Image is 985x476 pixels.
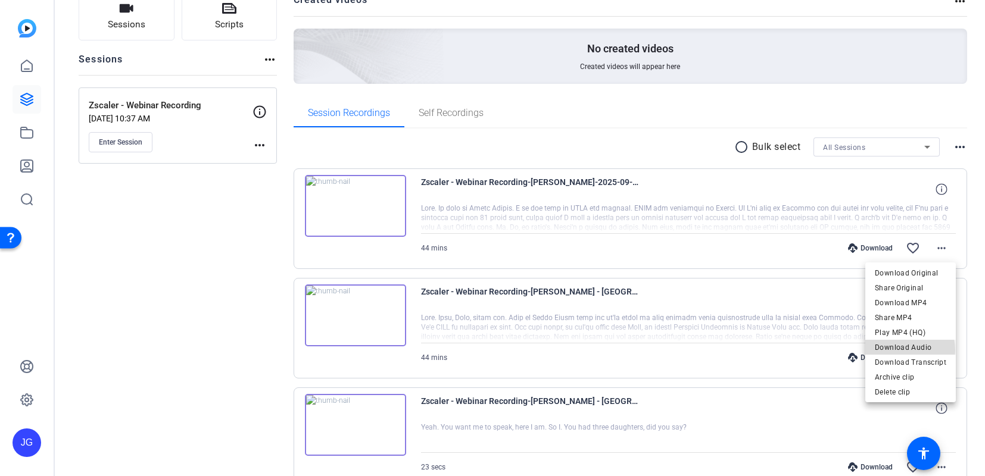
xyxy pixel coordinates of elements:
span: Delete clip [875,385,946,399]
span: Download MP4 [875,296,946,310]
span: Archive clip [875,370,946,384]
span: Download Transcript [875,355,946,369]
span: Share Original [875,281,946,295]
span: Play MP4 (HQ) [875,325,946,340]
span: Download Original [875,266,946,280]
span: Download Audio [875,340,946,355]
span: Share MP4 [875,311,946,325]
